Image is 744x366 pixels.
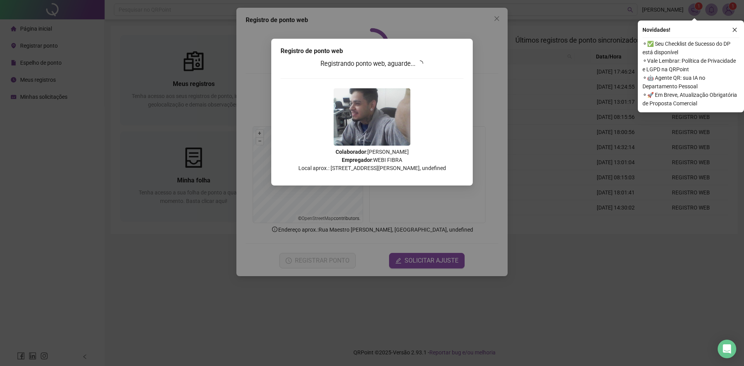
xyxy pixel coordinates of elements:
[336,149,366,155] strong: Colaborador
[642,74,739,91] span: ⚬ 🤖 Agente QR: sua IA no Departamento Pessoal
[642,57,739,74] span: ⚬ Vale Lembrar: Política de Privacidade e LGPD na QRPoint
[642,26,670,34] span: Novidades !
[417,60,423,67] span: loading
[281,59,463,69] h3: Registrando ponto web, aguarde...
[334,88,410,146] img: 9k=
[342,157,372,163] strong: Empregador
[732,27,737,33] span: close
[281,148,463,172] p: : [PERSON_NAME] : WEBI FIBRA Local aprox.: [STREET_ADDRESS][PERSON_NAME], undefined
[642,91,739,108] span: ⚬ 🚀 Em Breve, Atualização Obrigatória de Proposta Comercial
[718,340,736,358] div: Open Intercom Messenger
[642,40,739,57] span: ⚬ ✅ Seu Checklist de Sucesso do DP está disponível
[281,46,463,56] div: Registro de ponto web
